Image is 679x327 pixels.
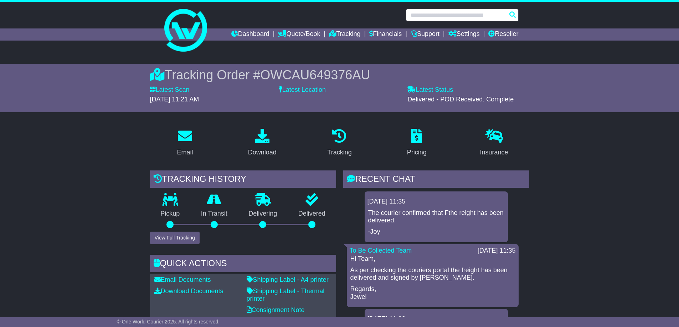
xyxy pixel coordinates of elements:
[117,319,220,325] span: © One World Courier 2025. All rights reserved.
[475,126,513,160] a: Insurance
[327,148,351,157] div: Tracking
[407,148,427,157] div: Pricing
[323,126,356,160] a: Tracking
[350,247,412,254] a: To Be Collected Team
[448,28,480,41] a: Settings
[172,126,197,160] a: Email
[260,68,370,82] span: OWCAU649376AU
[247,288,325,302] a: Shipping Label - Thermal printer
[368,228,504,236] p: -Joy
[190,210,238,218] p: In Transit
[350,267,515,282] p: As per checking the couriers portal the freight has been delivered and signed by [PERSON_NAME].
[150,232,200,244] button: View Full Tracking
[407,96,514,103] span: Delivered - POD Received. Complete
[407,86,453,94] label: Latest Status
[243,126,281,160] a: Download
[231,28,269,41] a: Dashboard
[154,288,223,295] a: Download Documents
[288,210,336,218] p: Delivered
[248,148,277,157] div: Download
[402,126,431,160] a: Pricing
[488,28,518,41] a: Reseller
[247,276,329,283] a: Shipping Label - A4 printer
[150,255,336,274] div: Quick Actions
[367,315,505,323] div: [DATE] 11:08
[411,28,439,41] a: Support
[343,170,529,190] div: RECENT CHAT
[278,28,320,41] a: Quote/Book
[247,306,305,313] a: Consignment Note
[279,86,326,94] label: Latest Location
[150,96,199,103] span: [DATE] 11:21 AM
[367,198,505,206] div: [DATE] 11:35
[478,247,516,255] div: [DATE] 11:35
[350,285,515,301] p: Regards, Jewel
[177,148,193,157] div: Email
[150,67,529,83] div: Tracking Order #
[368,209,504,225] p: The courier confirmed that Fthe reight has been delivered.
[238,210,288,218] p: Delivering
[350,255,515,263] p: Hi Team,
[329,28,360,41] a: Tracking
[150,210,191,218] p: Pickup
[480,148,508,157] div: Insurance
[154,276,211,283] a: Email Documents
[369,28,402,41] a: Financials
[150,86,190,94] label: Latest Scan
[150,170,336,190] div: Tracking history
